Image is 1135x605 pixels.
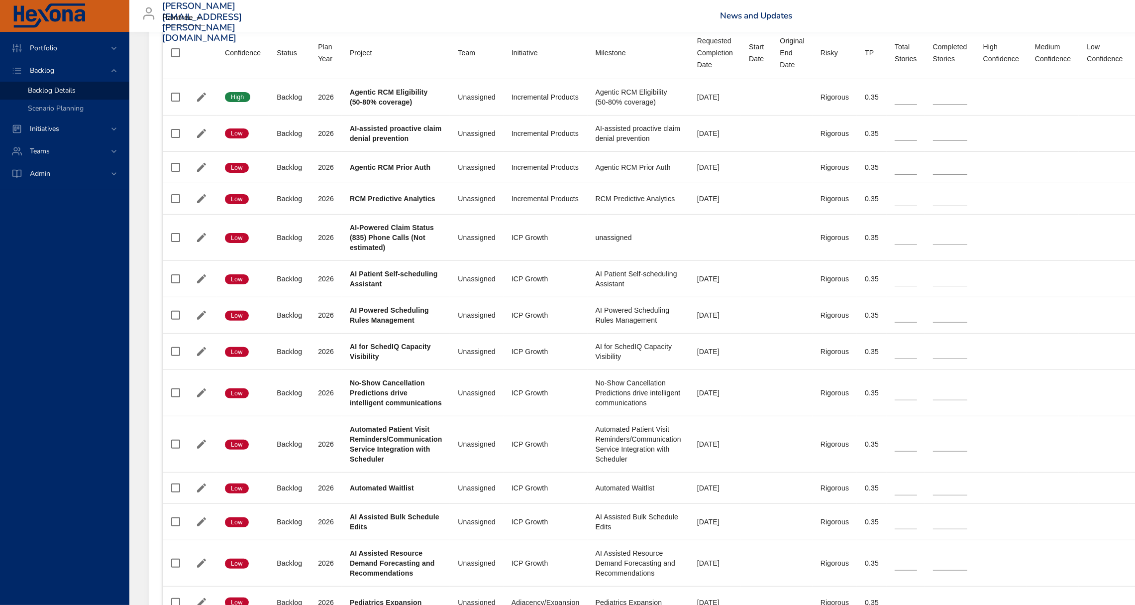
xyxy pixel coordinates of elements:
[318,128,334,138] div: 2026
[1087,41,1123,65] div: Sort
[596,47,681,59] span: Milestone
[512,128,580,138] div: Incremental Products
[458,274,495,284] div: Unassigned
[350,47,442,59] span: Project
[194,191,209,206] button: Edit Project Details
[277,558,302,568] div: Backlog
[225,389,249,398] span: Low
[865,517,879,527] div: 0.35
[865,194,879,204] div: 0.35
[458,310,495,320] div: Unassigned
[1035,41,1071,65] span: Medium Confidence
[225,47,261,59] span: Confidence
[350,224,434,251] b: AI-Powered Claim Status (835) Phone Calls (Not estimated)
[28,86,76,95] span: Backlog Details
[865,47,874,59] div: TP
[983,41,1019,65] div: Sort
[512,162,580,172] div: Incremental Products
[350,47,372,59] div: Project
[350,306,429,324] b: AI Powered Scheduling Rules Management
[350,425,442,463] b: Automated Patient Visit Reminders/Communication Service Integration with Scheduler
[318,162,334,172] div: 2026
[277,162,302,172] div: Backlog
[318,388,334,398] div: 2026
[865,483,879,493] div: 0.35
[350,484,414,492] b: Automated Waitlist
[697,517,733,527] div: [DATE]
[318,483,334,493] div: 2026
[596,162,681,172] div: Agentic RCM Prior Auth
[865,347,879,357] div: 0.35
[350,163,430,171] b: Agentic RCM Prior Auth
[895,41,917,65] div: Sort
[512,517,580,527] div: ICP Growth
[194,385,209,400] button: Edit Project Details
[596,269,681,289] div: AI Patient Self-scheduling Assistant
[318,233,334,242] div: 2026
[821,47,838,59] div: Sort
[596,483,681,493] div: Automated Waitlist
[458,558,495,568] div: Unassigned
[821,233,849,242] div: Rigorous
[697,35,733,71] div: Sort
[458,47,475,59] div: Team
[458,517,495,527] div: Unassigned
[512,483,580,493] div: ICP Growth
[821,558,849,568] div: Rigorous
[458,194,495,204] div: Unassigned
[865,233,879,242] div: 0.35
[596,342,681,362] div: AI for SchedIQ Capacity Visibility
[225,311,249,320] span: Low
[350,88,428,106] b: Agentic RCM Eligibility (50-80% coverage)
[697,310,733,320] div: [DATE]
[225,275,249,284] span: Low
[194,126,209,141] button: Edit Project Details
[277,439,302,449] div: Backlog
[458,162,495,172] div: Unassigned
[895,41,917,65] div: Total Stories
[318,41,334,65] div: Plan Year
[697,388,733,398] div: [DATE]
[596,47,626,59] div: Sort
[596,512,681,532] div: AI Assisted Bulk Schedule Edits
[194,344,209,359] button: Edit Project Details
[225,440,249,449] span: Low
[350,513,439,531] b: AI Assisted Bulk Schedule Edits
[22,66,62,75] span: Backlog
[512,233,580,242] div: ICP Growth
[225,129,249,138] span: Low
[596,47,626,59] div: Milestone
[512,194,580,204] div: Incremental Products
[350,47,372,59] div: Sort
[697,35,733,71] div: Requested Completion Date
[194,308,209,323] button: Edit Project Details
[749,41,764,65] div: Start Date
[458,347,495,357] div: Unassigned
[350,270,438,288] b: AI Patient Self-scheduling Assistant
[318,274,334,284] div: 2026
[277,194,302,204] div: Backlog
[865,92,879,102] div: 0.35
[194,437,209,452] button: Edit Project Details
[821,347,849,357] div: Rigorous
[821,47,838,59] div: Risky
[596,424,681,464] div: Automated Patient Visit Reminders/Communication Service Integration with Scheduler
[458,128,495,138] div: Unassigned
[865,47,879,59] span: TP
[697,274,733,284] div: [DATE]
[277,347,302,357] div: Backlog
[697,194,733,204] div: [DATE]
[22,124,67,133] span: Initiatives
[865,310,879,320] div: 0.35
[865,439,879,449] div: 0.35
[458,47,475,59] div: Sort
[277,233,302,242] div: Backlog
[821,517,849,527] div: Rigorous
[697,347,733,357] div: [DATE]
[933,41,967,65] span: Completed Stories
[865,47,874,59] div: Sort
[821,274,849,284] div: Rigorous
[821,388,849,398] div: Rigorous
[780,35,805,71] div: Original End Date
